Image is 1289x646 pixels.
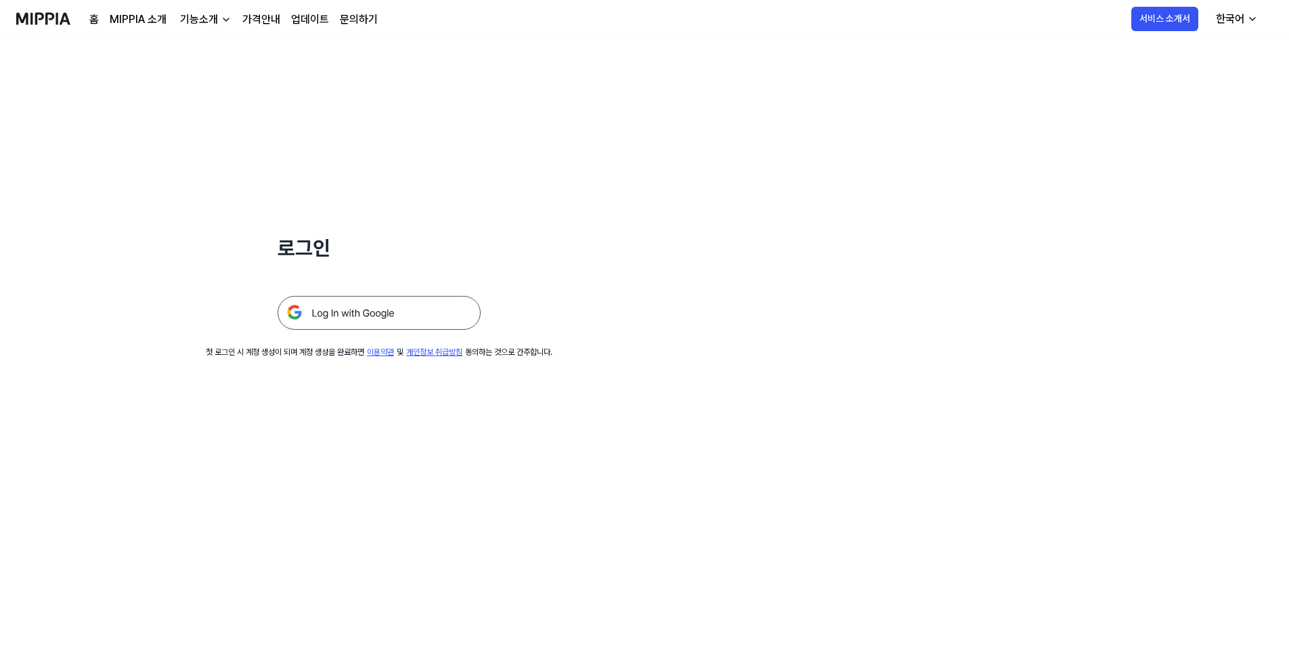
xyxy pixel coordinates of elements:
button: 서비스 소개서 [1131,7,1198,31]
h1: 로그인 [278,233,481,263]
div: 한국어 [1213,11,1247,27]
a: 문의하기 [340,12,378,28]
img: down [221,14,232,25]
a: 홈 [89,12,99,28]
button: 기능소개 [177,12,232,28]
div: 기능소개 [177,12,221,28]
button: 한국어 [1205,5,1266,33]
img: 구글 로그인 버튼 [278,296,481,330]
a: 가격안내 [242,12,280,28]
div: 첫 로그인 시 계정 생성이 되며 계정 생성을 완료하면 및 동의하는 것으로 간주합니다. [206,346,552,358]
a: 이용약관 [367,347,394,357]
a: 업데이트 [291,12,329,28]
a: MIPPIA 소개 [110,12,167,28]
a: 개인정보 취급방침 [406,347,462,357]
